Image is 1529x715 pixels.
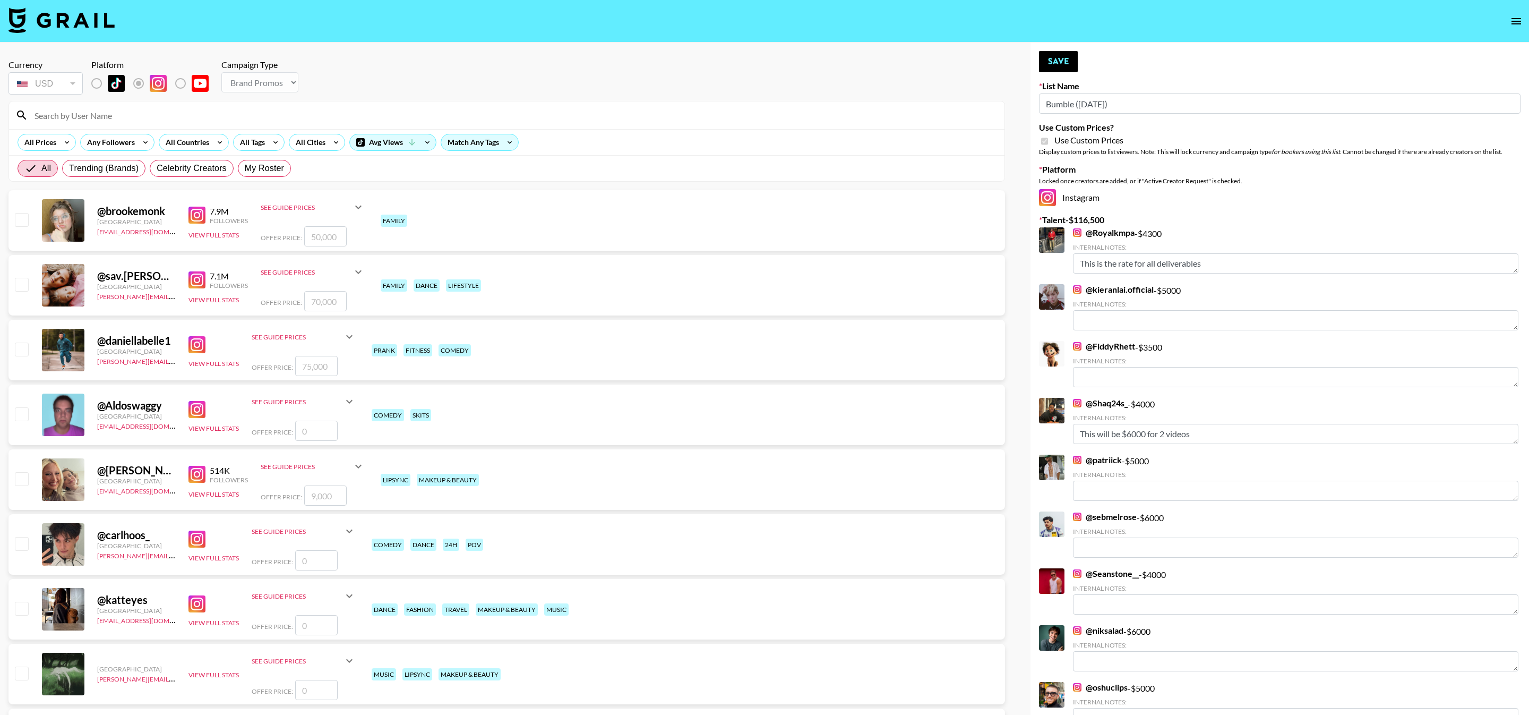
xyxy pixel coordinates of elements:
div: Currency [8,59,83,70]
div: All Cities [289,134,328,150]
div: See Guide Prices [252,648,356,674]
button: View Full Stats [188,360,239,368]
div: List locked to Instagram. [91,72,217,95]
button: View Full Stats [188,231,239,239]
img: Instagram [1073,285,1081,294]
div: - $ 5000 [1073,284,1518,330]
div: See Guide Prices [252,657,343,665]
img: Instagram [150,75,167,92]
button: View Full Stats [188,554,239,562]
div: Display custom prices to list viewers. Note: This will lock currency and campaign type . Cannot b... [1039,148,1521,156]
div: Internal Notes: [1073,471,1518,479]
span: Offer Price: [252,558,293,566]
a: [PERSON_NAME][EMAIL_ADDRESS][DOMAIN_NAME] [97,673,254,683]
input: 75,000 [295,356,338,376]
div: [GEOGRAPHIC_DATA] [97,477,176,485]
div: [GEOGRAPHIC_DATA] [97,283,176,291]
div: Locked once creators are added, or if "Active Creator Request" is checked. [1039,177,1521,185]
img: Instagram [188,466,205,483]
img: Instagram [188,531,205,548]
input: 9,000 [304,486,347,506]
div: See Guide Prices [261,203,352,211]
div: 514K [210,465,248,476]
div: @ Aldoswaggy [97,399,176,412]
a: @patriick [1073,455,1122,465]
a: @FiddyRhett [1073,341,1135,352]
div: music [372,668,396,680]
div: All Tags [234,134,267,150]
div: dance [372,603,398,616]
div: Followers [210,282,248,290]
div: See Guide Prices [261,463,352,471]
div: lipsync [381,474,410,486]
div: [GEOGRAPHIC_DATA] [97,665,176,673]
div: See Guide Prices [252,592,343,600]
div: Internal Notes: [1073,584,1518,592]
div: Internal Notes: [1073,414,1518,422]
div: family [381,215,407,227]
div: All Prices [18,134,58,150]
a: @Shaq24s_ [1073,398,1128,408]
div: Internal Notes: [1073,357,1518,365]
div: Internal Notes: [1073,527,1518,535]
div: Currency is locked to USD [8,70,83,97]
div: All Countries [159,134,211,150]
span: My Roster [245,162,284,175]
div: See Guide Prices [261,194,365,220]
div: dance [410,539,436,551]
button: open drawer [1506,11,1527,32]
label: List Name [1039,81,1521,91]
div: - $ 6000 [1073,512,1518,558]
div: Internal Notes: [1073,243,1518,251]
div: Any Followers [81,134,137,150]
img: Instagram [1073,569,1081,578]
div: family [381,279,407,292]
div: See Guide Prices [252,398,343,406]
div: music [544,603,569,616]
div: lifestyle [446,279,481,292]
div: makeup & beauty [476,603,538,616]
div: fitness [403,344,432,356]
div: Campaign Type [221,59,298,70]
a: @oshuclips [1073,682,1128,693]
img: Instagram [188,401,205,418]
div: - $ 6000 [1073,625,1518,671]
div: Platform [91,59,217,70]
a: [EMAIL_ADDRESS][DOMAIN_NAME] [97,226,204,236]
img: YouTube [192,75,209,92]
span: Offer Price: [252,363,293,371]
input: 70,000 [304,291,347,311]
div: [GEOGRAPHIC_DATA] [97,607,176,615]
div: - $ 4000 [1073,398,1518,444]
div: [GEOGRAPHIC_DATA] [97,347,176,355]
div: makeup & beauty [417,474,479,486]
div: See Guide Prices [252,518,356,544]
div: Match Any Tags [441,134,518,150]
div: See Guide Prices [261,268,352,276]
div: See Guide Prices [252,324,356,350]
img: Instagram [188,595,205,612]
a: [EMAIL_ADDRESS][DOMAIN_NAME] [97,615,204,625]
span: Use Custom Prices [1054,135,1123,146]
a: @kieranlai.official [1073,284,1154,295]
div: See Guide Prices [261,454,365,479]
span: Offer Price: [252,428,293,436]
img: Instagram [1073,626,1081,635]
input: 0 [295,615,338,635]
a: [PERSON_NAME][EMAIL_ADDRESS][DOMAIN_NAME] [97,355,254,365]
button: View Full Stats [188,619,239,627]
label: Use Custom Prices? [1039,122,1521,133]
div: [GEOGRAPHIC_DATA] [97,542,176,550]
div: - $ 5000 [1073,455,1518,501]
input: 50,000 [304,226,347,246]
a: @sebmelrose [1073,512,1137,522]
a: @Royalkmpa [1073,227,1135,238]
div: 7.9M [210,206,248,217]
div: USD [11,74,81,93]
div: Followers [210,476,248,484]
a: [EMAIL_ADDRESS][DOMAIN_NAME] [97,420,204,430]
div: prank [372,344,397,356]
div: - $ 4300 [1073,227,1518,274]
div: See Guide Prices [261,259,365,285]
div: 7.1M [210,271,248,282]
